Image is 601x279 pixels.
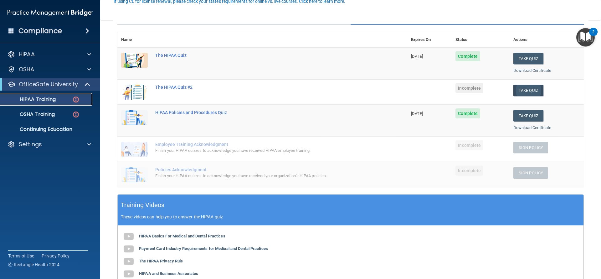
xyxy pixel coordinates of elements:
button: Open Resource Center, 2 new notifications [576,28,595,47]
span: Incomplete [455,140,483,150]
button: Take Quiz [513,110,543,122]
a: Settings [8,141,91,148]
th: Actions [510,32,584,47]
img: danger-circle.6113f641.png [72,111,80,118]
th: Expires On [407,32,452,47]
p: OSHA [19,66,34,73]
h5: Training Videos [121,200,165,211]
span: [DATE] [411,111,423,116]
a: OSHA [8,66,91,73]
div: Employee Training Acknowledgment [155,142,376,147]
button: Take Quiz [513,85,543,96]
div: The HIPAA Quiz [155,53,376,58]
a: Download Certificate [513,125,551,130]
b: HIPAA and Business Associates [139,271,198,276]
div: Policies Acknowledgment [155,167,376,172]
img: gray_youtube_icon.38fcd6cc.png [122,255,135,268]
a: Privacy Policy [42,253,70,259]
span: Incomplete [455,166,483,176]
b: The HIPAA Privacy Rule [139,259,183,263]
span: Complete [455,51,480,61]
span: [DATE] [411,54,423,59]
div: 2 [592,32,594,40]
span: Incomplete [455,83,483,93]
img: danger-circle.6113f641.png [72,96,80,103]
b: HIPAA Basics For Medical and Dental Practices [139,234,225,238]
div: Finish your HIPAA quizzes to acknowledge you have received HIPAA employee training. [155,147,376,154]
p: HIPAA Training [4,96,56,102]
button: Sign Policy [513,167,548,179]
a: HIPAA [8,51,91,58]
h4: Compliance [18,27,62,35]
a: Download Certificate [513,68,551,73]
p: OfficeSafe University [19,81,78,88]
th: Status [452,32,510,47]
button: Sign Policy [513,142,548,153]
button: Take Quiz [513,53,543,64]
span: Ⓒ Rectangle Health 2024 [8,262,59,268]
a: OfficeSafe University [8,81,91,88]
img: gray_youtube_icon.38fcd6cc.png [122,230,135,243]
b: Payment Card Industry Requirements for Medical and Dental Practices [139,246,268,251]
div: The HIPAA Quiz #2 [155,85,376,90]
div: HIPAA Policies and Procedures Quiz [155,110,376,115]
p: Settings [19,141,42,148]
a: Terms of Use [8,253,34,259]
th: Name [117,32,152,47]
p: Continuing Education [4,126,90,132]
p: OSHA Training [4,111,55,117]
img: gray_youtube_icon.38fcd6cc.png [122,243,135,255]
img: PMB logo [8,7,93,19]
p: HIPAA [19,51,35,58]
span: Complete [455,108,480,118]
p: These videos can help you to answer the HIPAA quiz [121,214,580,219]
iframe: Drift Widget Chat Controller [570,236,593,260]
div: Finish your HIPAA quizzes to acknowledge you have received your organization’s HIPAA policies. [155,172,376,180]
